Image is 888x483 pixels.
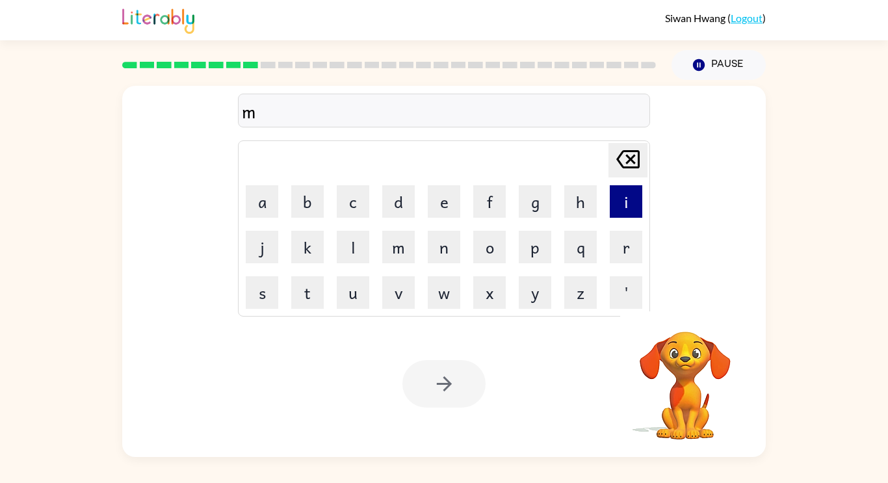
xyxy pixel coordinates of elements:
[337,276,369,309] button: u
[242,98,646,125] div: m
[620,311,750,441] video: Your browser must support playing .mp4 files to use Literably. Please try using another browser.
[564,276,597,309] button: z
[564,185,597,218] button: h
[382,185,415,218] button: d
[291,276,324,309] button: t
[428,276,460,309] button: w
[610,231,642,263] button: r
[672,50,766,80] button: Pause
[564,231,597,263] button: q
[610,185,642,218] button: i
[428,231,460,263] button: n
[665,12,727,24] span: Siwan Hwang
[473,276,506,309] button: x
[519,276,551,309] button: y
[731,12,763,24] a: Logout
[122,5,194,34] img: Literably
[246,185,278,218] button: a
[473,185,506,218] button: f
[519,185,551,218] button: g
[382,276,415,309] button: v
[519,231,551,263] button: p
[428,185,460,218] button: e
[473,231,506,263] button: o
[337,231,369,263] button: l
[382,231,415,263] button: m
[246,231,278,263] button: j
[665,12,766,24] div: ( )
[291,185,324,218] button: b
[291,231,324,263] button: k
[610,276,642,309] button: '
[337,185,369,218] button: c
[246,276,278,309] button: s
